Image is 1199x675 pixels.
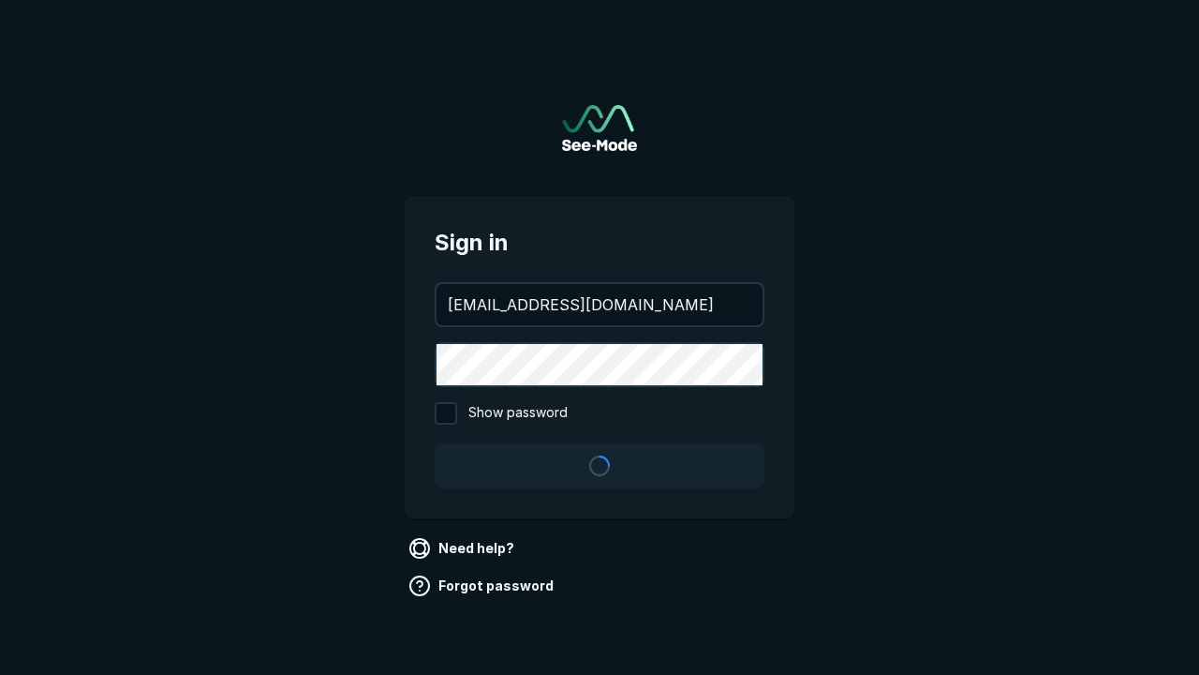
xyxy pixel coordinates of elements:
input: your@email.com [437,284,762,325]
img: See-Mode Logo [562,105,637,151]
span: Show password [468,402,568,425]
span: Sign in [435,226,764,260]
a: Go to sign in [562,105,637,151]
a: Forgot password [405,571,561,601]
a: Need help? [405,533,522,563]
